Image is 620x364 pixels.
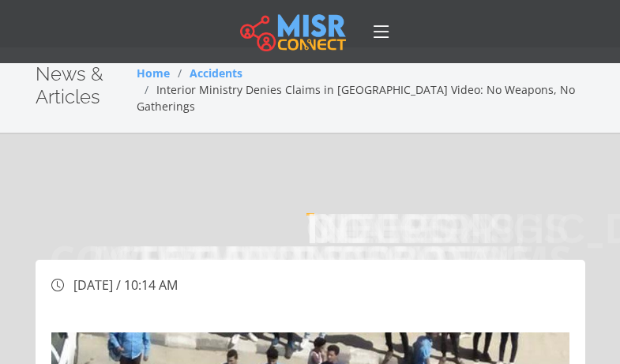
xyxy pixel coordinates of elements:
span: Interior Ministry Denies Claims in [GEOGRAPHIC_DATA] Video: No Weapons, No Gatherings [137,82,575,114]
a: Accidents [190,66,242,81]
span: News & Articles [36,62,103,108]
span: [DATE] / 10:14 AM [73,276,178,294]
img: main.misr_connect [240,12,346,51]
a: Home [137,66,170,81]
